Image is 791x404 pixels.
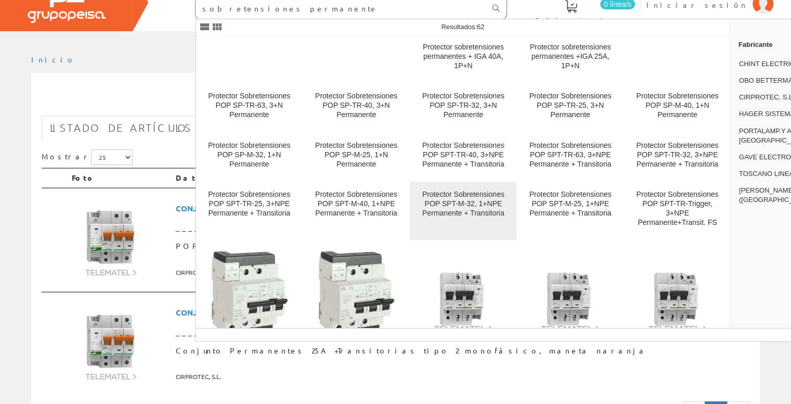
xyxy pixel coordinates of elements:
[42,116,200,140] a: Listado de artículos
[196,83,303,132] a: Protector Sobretensiones POP SP-TR-63, 3+N Permanente
[517,241,624,400] a: Protector sobretensiones Transitorias+Permanentes + IGA 40A, T2, 15 kA monofásico
[418,257,508,334] img: Protector sobretensiones Transitorias+Permanentes + IGA 50A, T2, 15 kA monofásico
[418,43,508,71] div: Protector sobretensiones permanentes + IGA 40A, 1P+N
[312,250,401,340] img: Protector magnetotérmico 2x25A + sobretensiones permanente y transitorio
[517,133,624,181] a: Protector Sobretensiones POP SPT-TR-63, 3+NPE Permanente + Transitoria
[176,303,745,322] span: CONJ VCHECK 2MP-25-D + CS21
[624,133,731,181] a: Protector Sobretensiones POP SPT-TR-32, 3+NPE Permanente + Transitoria
[91,149,133,165] select: Mostrar
[632,257,722,334] img: Protector sobretensiones Transitorias+Permanentes + IGA 25A, T2, 32 kA monofásico
[303,83,410,132] a: Protector Sobretensiones POP SP-TR-40, 3+N Permanente
[176,323,745,342] span: ____
[204,250,294,340] img: Protector magnetotérmico 2x40A + sobretensiones permanente y transitorio
[176,237,745,256] span: POP 40A + DPS tipo 2 maneta negra
[204,141,294,169] div: Protector Sobretensiones POP SP-M-32, 1+N Permanente
[303,133,410,181] a: Protector Sobretensiones POP SP-M-25, 1+N Permanente
[418,141,508,169] div: Protector Sobretensiones POP SPT-TR-40, 3+NPE Permanente + Transitoria
[176,218,745,237] span: ____
[204,190,294,218] div: Protector Sobretensiones POP SPT-TR-25, 3+NPE Permanente + Transitoria
[176,264,745,281] span: CIRPROTEC, S.L.
[624,83,731,132] a: Protector Sobretensiones POP SP-M-40, 1+N Permanente
[418,190,508,218] div: Protector Sobretensiones POP SPT-M-32, 1+NPE Permanente + Transitoria
[525,92,615,120] div: Protector Sobretensiones POP SP-TR-25, 3+N Permanente
[525,141,615,169] div: Protector Sobretensiones POP SPT-TR-63, 3+NPE Permanente + Transitoria
[632,141,722,169] div: Protector Sobretensiones POP SPT-TR-32, 3+NPE Permanente + Transitoria
[312,92,401,120] div: Protector Sobretensiones POP SP-TR-40, 3+N Permanente
[517,182,624,239] a: Protector Sobretensiones POP SPT-M-25, 1+NPE Permanente + Transitoria
[410,241,516,400] a: Protector sobretensiones Transitorias+Permanentes + IGA 50A, T2, 15 kA monofásico
[196,133,303,181] a: Protector Sobretensiones POP SP-M-32, 1+N Permanente
[303,182,410,239] a: Protector Sobretensiones POP SPT-M-40, 1+NPE Permanente + Transitoria
[632,92,722,120] div: Protector Sobretensiones POP SP-M-40, 1+N Permanente
[624,182,731,239] a: Protector Sobretensiones POP SPT-TR-Trigger, 3+NPE Permanente+Transit. FS
[42,149,133,165] label: Mostrar
[624,241,731,400] a: Protector sobretensiones Transitorias+Permanentes + IGA 25A, T2, 32 kA monofásico
[410,182,516,239] a: Protector Sobretensiones POP SPT-M-32, 1+NPE Permanente + Transitoria
[196,182,303,239] a: Protector Sobretensiones POP SPT-TR-25, 3+NPE Permanente + Transitoria
[441,23,484,31] span: Resultados:
[176,368,745,385] span: CIRPROTEC, S.L.
[72,199,150,277] img: Foto artículo POP 40A + DPS tipo 2 maneta negra (150x150)
[525,257,615,334] img: Protector sobretensiones Transitorias+Permanentes + IGA 40A, T2, 15 kA monofásico
[172,168,749,188] th: Datos
[176,342,745,360] span: Conjunto Permanentes 25A +Transitorias tipo 2 monofásico, maneta naranja
[176,199,745,218] span: CONJ VCHECK 2MP-40-D + CS21
[42,90,749,110] h1: cirprotec vcheck
[72,303,150,381] img: Foto artículo Conjunto Permanentes 25A +Transitorias tipo 2 monofásico, maneta naranja (150x150)
[418,92,508,120] div: Protector Sobretensiones POP SP-TR-32, 3+N Permanente
[536,15,606,25] span: Pedido actual
[517,83,624,132] a: Protector Sobretensiones POP SP-TR-25, 3+N Permanente
[410,83,516,132] a: Protector Sobretensiones POP SP-TR-32, 3+N Permanente
[312,141,401,169] div: Protector Sobretensiones POP SP-M-25, 1+N Permanente
[196,241,303,400] a: Protector magnetotérmico 2x40A + sobretensiones permanente y transitorio
[204,92,294,120] div: Protector Sobretensiones POP SP-TR-63, 3+N Permanente
[312,190,401,218] div: Protector Sobretensiones POP SPT-M-40, 1+NPE Permanente + Transitoria
[31,55,75,64] a: Inicio
[303,241,410,400] a: Protector magnetotérmico 2x25A + sobretensiones permanente y transitorio
[410,133,516,181] a: Protector Sobretensiones POP SPT-TR-40, 3+NPE Permanente + Transitoria
[477,23,484,31] span: 62
[525,190,615,218] div: Protector Sobretensiones POP SPT-M-25, 1+NPE Permanente + Transitoria
[68,168,172,188] th: Foto
[525,43,615,71] div: Protector sobretensiones permanentes +IGA 25A, 1P+N
[632,190,722,228] div: Protector Sobretensiones POP SPT-TR-Trigger, 3+NPE Permanente+Transit. FS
